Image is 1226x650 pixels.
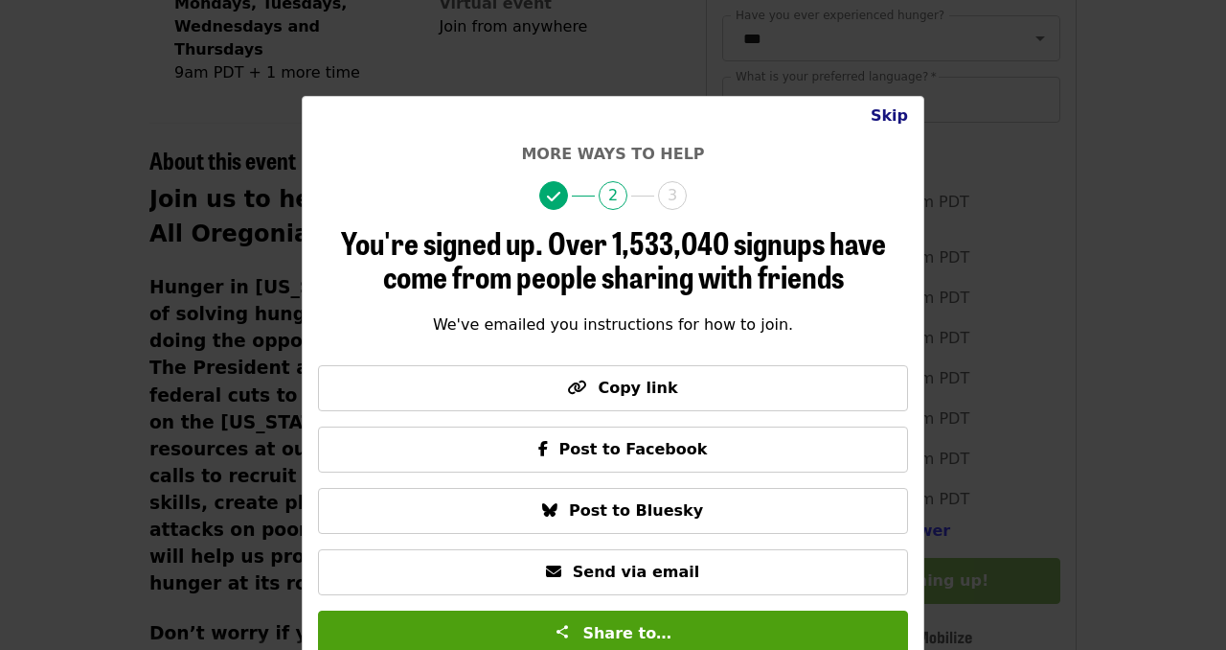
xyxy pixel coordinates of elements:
img: Share [555,624,570,639]
button: Post to Bluesky [318,488,908,534]
span: Post to Bluesky [569,501,703,520]
span: 3 [658,181,687,210]
button: Copy link [318,365,908,411]
span: Share to… [582,624,671,642]
button: Close [855,97,923,135]
button: Send via email [318,549,908,595]
span: Send via email [573,563,699,581]
span: 2 [599,181,627,210]
button: Post to Facebook [318,427,908,473]
i: check icon [547,188,560,206]
span: Over 1,533,040 signups have come from people sharing with friends [383,220,886,298]
span: More ways to help [521,145,704,163]
span: You're signed up. [341,220,543,265]
span: Copy link [598,379,677,397]
i: facebook-f icon [538,440,548,458]
span: We've emailed you instructions for how to join. [433,315,793,334]
i: link icon [567,379,586,397]
span: Post to Facebook [559,440,708,458]
i: envelope icon [546,563,561,581]
i: bluesky icon [542,501,557,520]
